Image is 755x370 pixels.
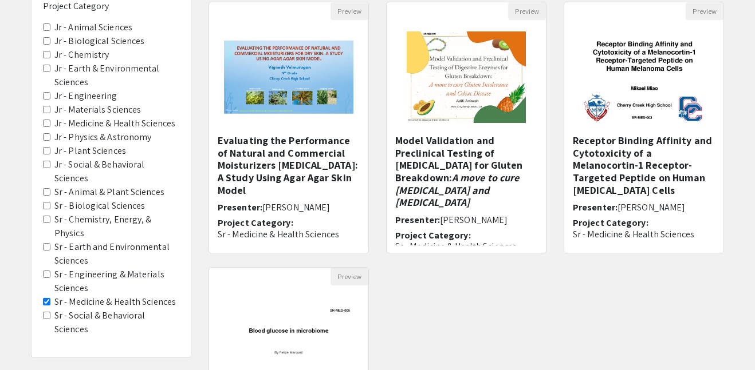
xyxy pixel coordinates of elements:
[54,240,179,268] label: Sr - Earth and Environmental Sciences
[209,2,369,253] div: Open Presentation <p><strong style="color: rgb(168, 61, 39);">Evaluating the Performance of Natur...
[573,217,648,229] span: Project Category:
[573,202,715,213] h6: Presenter:
[43,1,179,11] h6: Project Category
[218,134,360,196] h5: Evaluating the Performance of Natural and Commercial Moisturizers [MEDICAL_DATA]: A Study Using A...
[618,201,685,213] span: [PERSON_NAME]
[54,130,151,144] label: Jr - Physics & Astronomy
[573,229,715,240] p: Sr - Medicine & Health Sciences
[54,295,176,309] label: Sr - Medicine & Health Sciences
[395,20,537,134] img: <p class="ql-align-center"><span style="background-color: transparent; color: rgb(67, 67, 67);">M...
[686,2,723,20] button: Preview
[218,202,360,213] h6: Presenter:
[54,185,164,199] label: Sr - Animal & Plant Sciences
[395,214,537,225] h6: Presenter:
[386,2,546,253] div: Open Presentation <p class="ql-align-center"><span style="background-color: transparent; color: r...
[9,319,49,361] iframe: Chat
[54,34,144,48] label: Jr - Biological Sciences
[54,103,141,117] label: Jr - Materials Sciences
[54,199,145,213] label: Sr - Biological Sciences
[54,144,126,158] label: Jr - Plant Sciences
[440,214,508,226] span: [PERSON_NAME]
[54,158,179,185] label: Jr - Social & Behavioral Sciences
[395,171,519,209] em: A move to cure [MEDICAL_DATA] and [MEDICAL_DATA]
[54,213,179,240] label: Sr - Chemistry, Energy, & Physics
[331,268,368,285] button: Preview
[508,2,546,20] button: Preview
[262,201,330,213] span: [PERSON_NAME]
[213,20,365,134] img: <p><strong style="color: rgb(168, 61, 39);">Evaluating the Performance of Natural and Commercial ...
[218,229,360,240] p: Sr - Medicine & Health Sciences
[54,89,117,103] label: Jr - Engineering
[331,2,368,20] button: Preview
[54,62,179,89] label: Jr - Earth & Environmental Sciences
[395,134,537,209] h5: Model Validation and Preclinical Testing of [MEDICAL_DATA] for Gluten Breakdown:
[54,268,179,295] label: Sr - Engineering & Materials Sciences
[54,117,175,130] label: Jr - Medicine & Health Sciences
[54,21,132,34] label: Jr - Animal Sciences
[218,217,293,229] span: Project Category:
[571,20,716,134] img: <p>Receptor Binding Affinity and Cytotoxicity of a Melanocortin-1 Receptor-Targeted Peptide on Hu...
[573,134,715,196] h5: Receptor Binding Affinity and Cytotoxicity of a Melanocortin-1 Receptor-Targeted Peptide on Human...
[395,229,471,241] span: Project Category:
[54,309,179,336] label: Sr - Social & Behavioral Sciences
[54,48,109,62] label: Jr - Chemistry
[395,241,537,252] p: Sr - Medicine & Health Sciences
[564,2,724,253] div: Open Presentation <p>Receptor Binding Affinity and Cytotoxicity of a Melanocortin-1 Receptor-Targ...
